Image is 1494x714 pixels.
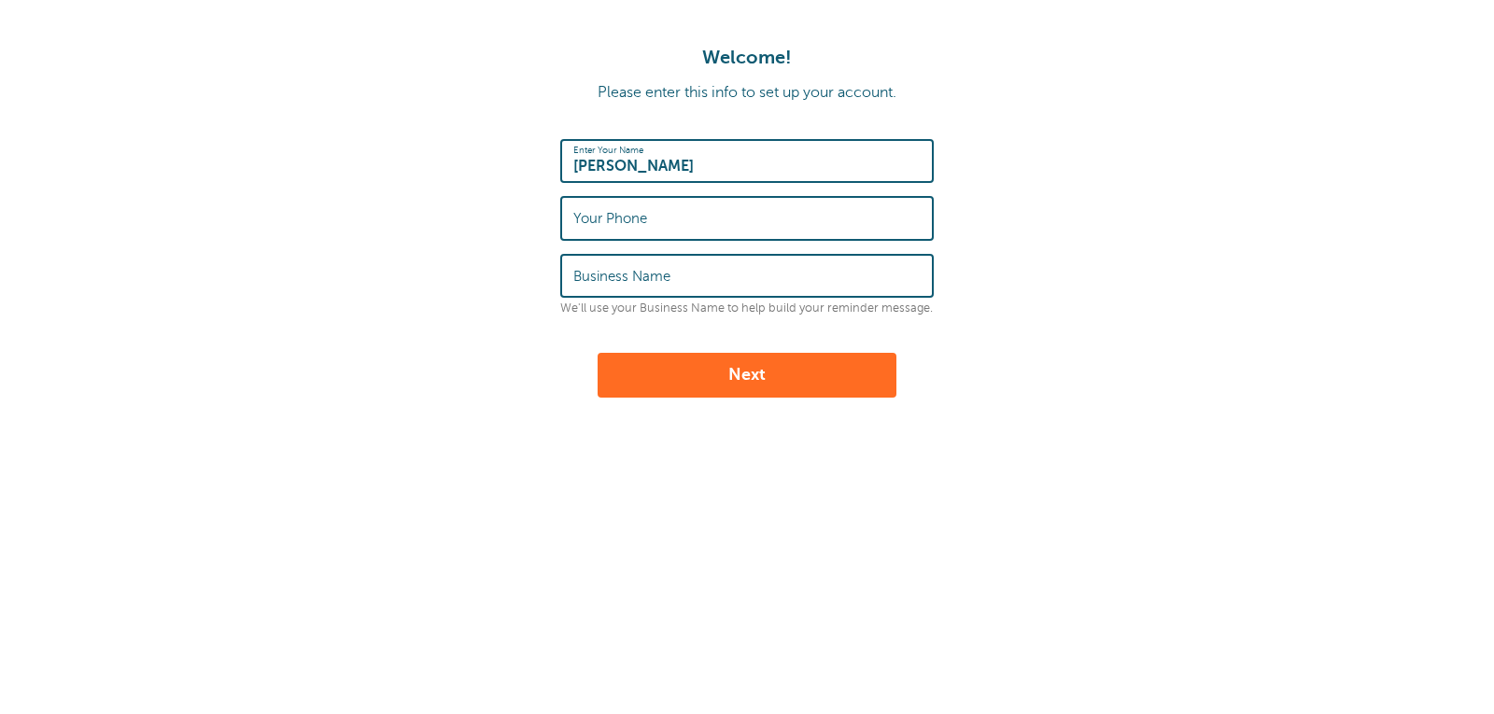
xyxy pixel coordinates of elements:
[19,47,1475,69] h1: Welcome!
[19,84,1475,102] p: Please enter this info to set up your account.
[573,145,643,156] label: Enter Your Name
[573,210,647,227] label: Your Phone
[598,353,896,398] button: Next
[573,268,670,285] label: Business Name
[560,301,934,315] p: We'll use your Business Name to help build your reminder message.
